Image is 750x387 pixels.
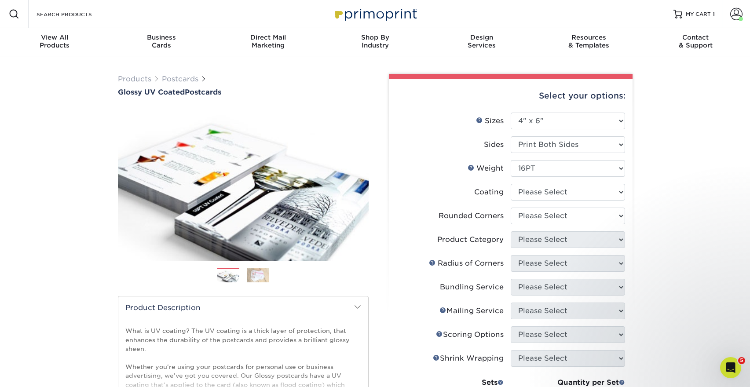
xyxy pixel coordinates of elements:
div: Rounded Corners [439,211,504,221]
div: Coating [474,187,504,197]
div: & Support [642,33,749,49]
div: Bundling Service [440,282,504,292]
a: Contact& Support [642,28,749,56]
span: Design [428,33,535,41]
h1: Postcards [118,88,369,96]
a: Shop ByIndustry [322,28,428,56]
div: Sizes [476,116,504,126]
div: Cards [108,33,215,49]
span: View All [1,33,108,41]
span: 5 [738,357,745,364]
div: Scoring Options [436,329,504,340]
div: Mailing Service [439,306,504,316]
a: Products [118,75,151,83]
a: Resources& Templates [535,28,642,56]
input: SEARCH PRODUCTS..... [36,9,121,19]
span: 1 [713,11,715,17]
a: Direct MailMarketing [215,28,322,56]
a: Glossy UV CoatedPostcards [118,88,369,96]
img: Postcards 01 [217,268,239,284]
span: Resources [535,33,642,41]
h2: Product Description [118,296,368,319]
img: Postcards 02 [247,267,269,283]
a: BusinessCards [108,28,215,56]
div: Weight [468,163,504,174]
a: Postcards [162,75,198,83]
span: MY CART [686,11,711,18]
div: Select your options: [396,79,626,113]
div: Services [428,33,535,49]
a: View AllProducts [1,28,108,56]
div: Sides [484,139,504,150]
div: Radius of Corners [429,258,504,269]
span: Business [108,33,215,41]
img: Glossy UV Coated 01 [118,97,369,270]
iframe: Intercom live chat [720,357,741,378]
a: DesignServices [428,28,535,56]
div: Products [1,33,108,49]
div: Shrink Wrapping [433,353,504,364]
span: Glossy UV Coated [118,88,185,96]
span: Shop By [322,33,428,41]
div: Product Category [437,234,504,245]
span: Contact [642,33,749,41]
img: Primoprint [331,4,419,23]
div: Industry [322,33,428,49]
div: Marketing [215,33,322,49]
span: Direct Mail [215,33,322,41]
div: & Templates [535,33,642,49]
